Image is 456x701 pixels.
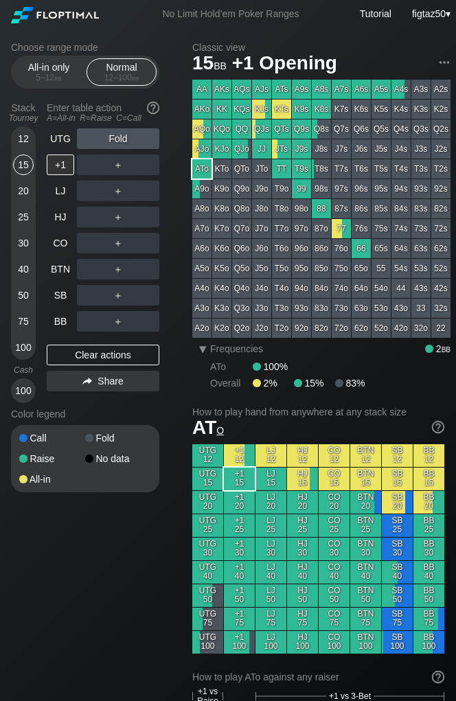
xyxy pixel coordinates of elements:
[312,239,331,258] div: 86o
[382,491,413,514] div: SB 20
[332,259,351,278] div: 75o
[292,299,311,318] div: 93o
[292,259,311,278] div: 95o
[224,561,255,584] div: +1 40
[13,380,34,401] div: 100
[382,561,413,584] div: SB 40
[224,444,255,467] div: +1 12
[47,285,74,306] div: SB
[372,159,391,179] div: T5s
[232,299,251,318] div: Q3o
[192,417,224,438] span: AT
[77,154,159,175] div: ＋
[352,100,371,119] div: K6s
[252,100,271,119] div: KJs
[352,319,371,338] div: 62o
[411,319,431,338] div: 32o
[224,608,255,630] div: +1 75
[252,159,271,179] div: JTo
[372,319,391,338] div: 52o
[360,8,391,19] a: Tutorial
[312,199,331,218] div: 88
[332,279,351,298] div: 74o
[253,361,288,372] div: 100%
[312,80,331,99] div: A8s
[13,285,34,306] div: 50
[372,219,391,238] div: 75s
[352,119,371,139] div: Q6s
[272,80,291,99] div: ATs
[382,514,413,537] div: SB 25
[312,139,331,159] div: J8s
[413,538,444,560] div: BB 30
[214,57,227,72] span: bb
[192,119,212,139] div: AQo
[431,239,451,258] div: 62s
[442,343,451,354] span: bb
[391,139,411,159] div: J4s
[431,139,451,159] div: J2s
[431,420,446,435] img: help.32db89a4.svg
[312,299,331,318] div: 83o
[255,561,286,584] div: LJ 40
[352,139,371,159] div: J6s
[437,55,452,70] img: ellipsis.fd386fe8.svg
[252,80,271,99] div: AJs
[312,159,331,179] div: T8s
[210,361,253,372] div: ATo
[212,119,231,139] div: KQo
[391,239,411,258] div: 64s
[411,119,431,139] div: Q3s
[192,444,223,467] div: UTG 12
[431,100,451,119] div: K2s
[224,584,255,607] div: +1 50
[232,259,251,278] div: Q5o
[252,179,271,198] div: J9o
[13,154,34,175] div: 15
[255,491,286,514] div: LJ 20
[292,100,311,119] div: K9s
[413,561,444,584] div: BB 40
[319,538,350,560] div: CO 30
[192,561,223,584] div: UTG 40
[292,179,311,198] div: 99
[224,491,255,514] div: +1 20
[319,468,350,490] div: CO 15
[372,80,391,99] div: A5s
[192,608,223,630] div: UTG 75
[212,199,231,218] div: K8o
[272,259,291,278] div: T5o
[431,179,451,198] div: 92s
[13,337,34,358] div: 100
[292,199,311,218] div: 98o
[232,199,251,218] div: Q8o
[255,538,286,560] div: LJ 30
[47,181,74,201] div: LJ
[292,159,311,179] div: T9s
[212,319,231,338] div: K2o
[411,159,431,179] div: T3s
[232,279,251,298] div: Q4o
[287,444,318,467] div: HJ 12
[272,199,291,218] div: T8o
[411,179,431,198] div: 93s
[391,100,411,119] div: K4s
[272,219,291,238] div: T7o
[411,299,431,318] div: 33
[212,80,231,99] div: AKs
[413,468,444,490] div: BB 15
[192,219,212,238] div: A7o
[93,73,150,82] div: 12 – 100
[11,7,99,23] img: Floptimal logo
[413,491,444,514] div: BB 20
[272,159,291,179] div: TT
[413,584,444,607] div: BB 50
[272,299,291,318] div: T3o
[431,299,451,318] div: 32s
[192,80,212,99] div: AA
[212,259,231,278] div: K5o
[132,73,139,82] span: bb
[431,279,451,298] div: 42s
[212,219,231,238] div: K7o
[319,491,350,514] div: CO 20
